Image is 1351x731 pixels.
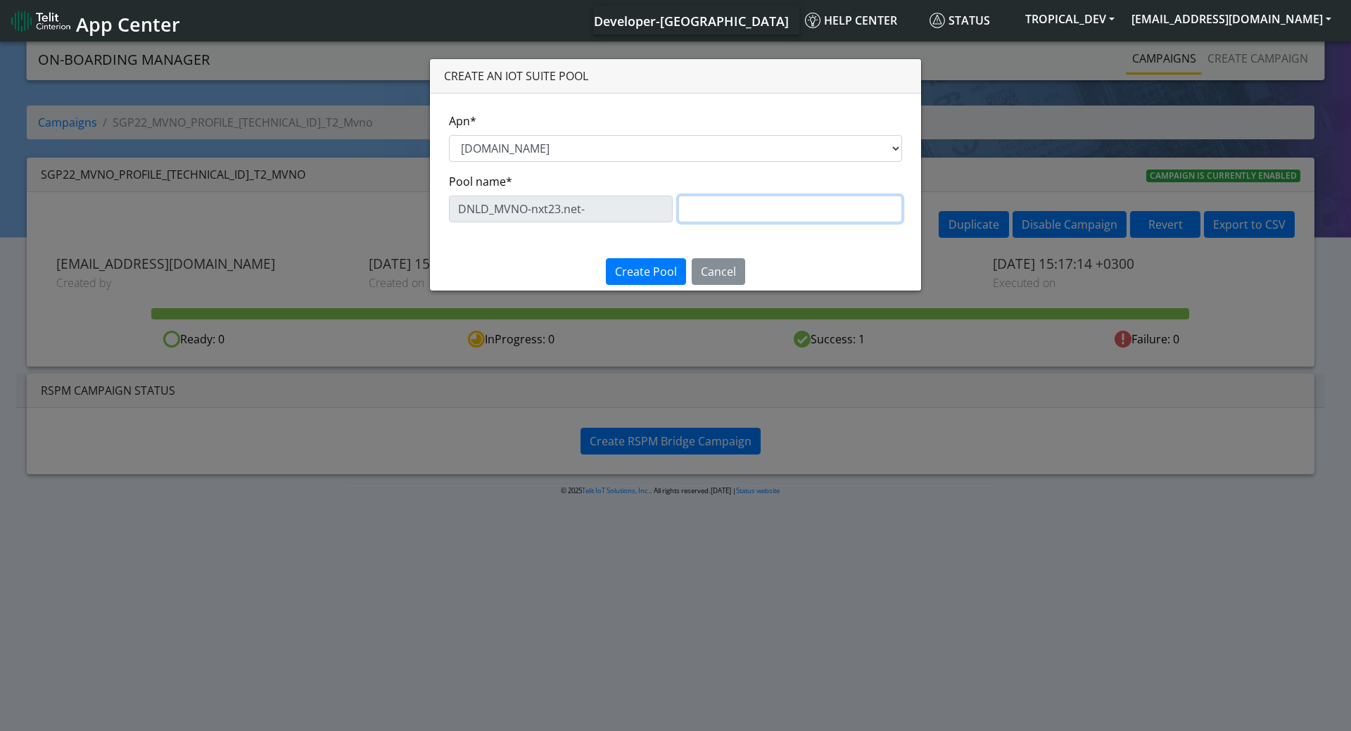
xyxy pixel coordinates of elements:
[444,68,588,84] span: Create an IoT Suite pool
[805,13,820,28] img: knowledge.svg
[593,6,788,34] a: Your current platform instance
[1123,6,1340,32] button: [EMAIL_ADDRESS][DOMAIN_NAME]
[930,13,990,28] span: Status
[449,173,512,190] label: Pool name*
[594,13,789,30] span: Developer-[GEOGRAPHIC_DATA]
[930,13,945,28] img: status.svg
[11,10,70,32] img: logo-telit-cinterion-gw-new.png
[1017,6,1123,32] button: TROPICAL_DEV
[615,264,677,279] span: Create Pool
[606,258,686,285] button: Create Pool
[805,13,897,28] span: Help center
[76,11,180,37] span: App Center
[692,258,745,285] button: Cancel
